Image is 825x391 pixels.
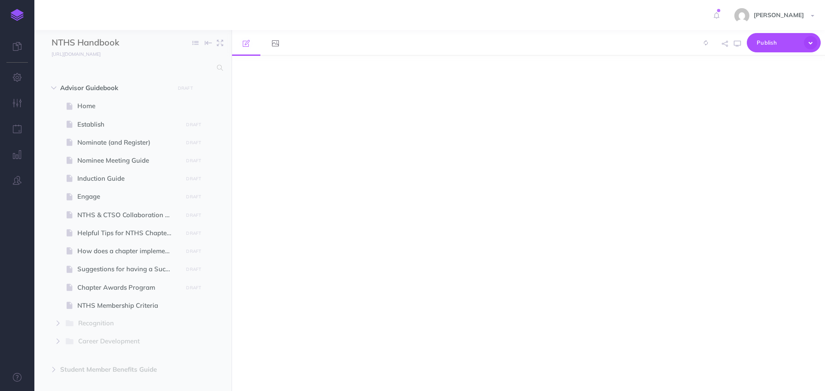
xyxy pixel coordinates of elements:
[183,228,205,238] button: DRAFT
[186,230,201,236] small: DRAFT
[178,85,193,91] small: DRAFT
[77,137,180,148] span: Nominate (and Register)
[77,210,180,220] span: NTHS & CTSO Collaboration Guide
[60,364,169,375] span: Student Member Benefits Guide
[77,173,180,184] span: Induction Guide
[77,119,180,130] span: Establish
[183,174,205,184] button: DRAFT
[186,176,201,182] small: DRAFT
[52,36,153,49] input: Documentation Name
[34,49,109,58] a: [URL][DOMAIN_NAME]
[186,122,201,127] small: DRAFT
[749,11,808,19] span: [PERSON_NAME]
[52,60,212,76] input: Search
[77,191,180,202] span: Engage
[77,246,180,256] span: How does a chapter implement the Core Four Objectives?
[78,336,167,347] span: Career Development
[77,155,180,166] span: Nominee Meeting Guide
[734,8,749,23] img: e15ca27c081d2886606c458bc858b488.jpg
[183,138,205,148] button: DRAFT
[183,210,205,220] button: DRAFT
[183,264,205,274] button: DRAFT
[174,83,196,93] button: DRAFT
[186,285,201,291] small: DRAFT
[77,101,180,111] span: Home
[77,300,180,311] span: NTHS Membership Criteria
[183,283,205,293] button: DRAFT
[11,9,24,21] img: logo-mark.svg
[52,51,101,57] small: [URL][DOMAIN_NAME]
[186,267,201,272] small: DRAFT
[747,33,821,52] button: Publish
[183,156,205,166] button: DRAFT
[78,318,167,329] span: Recognition
[186,158,201,164] small: DRAFT
[186,194,201,200] small: DRAFT
[183,120,205,130] button: DRAFT
[186,212,201,218] small: DRAFT
[186,140,201,145] small: DRAFT
[186,249,201,254] small: DRAFT
[183,192,205,202] button: DRAFT
[183,246,205,256] button: DRAFT
[757,36,800,49] span: Publish
[77,282,180,293] span: Chapter Awards Program
[77,264,180,274] span: Suggestions for having a Successful Chapter
[60,83,169,93] span: Advisor Guidebook
[77,228,180,238] span: Helpful Tips for NTHS Chapter Officers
